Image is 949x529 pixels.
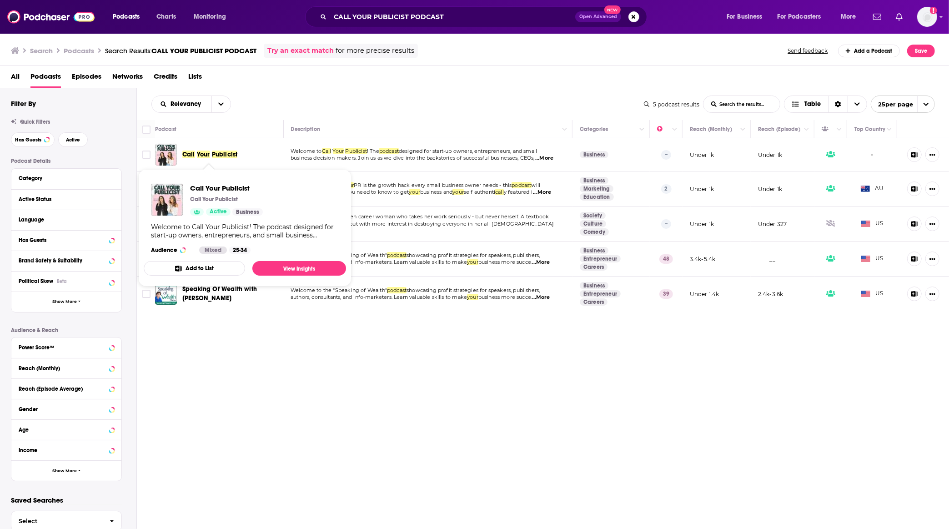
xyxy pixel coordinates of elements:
[407,287,540,293] span: showcasing profit strategies for speakers, publishers,
[187,10,238,24] button: open menu
[333,148,344,154] span: Your
[11,518,102,524] span: Select
[871,96,935,113] button: open menu
[330,10,575,24] input: Search podcasts, credits, & more...
[15,137,41,142] span: Has Guests
[822,124,834,135] div: Has Guests
[188,69,202,88] a: Lists
[206,208,231,216] a: Active
[532,294,550,301] span: ...More
[19,344,106,351] div: Power Score™
[690,151,714,159] p: Under 1k
[805,101,821,107] span: Table
[690,255,716,263] p: 3.4k-5.4k
[30,69,61,88] a: Podcasts
[669,124,680,135] button: Column Actions
[580,185,613,192] a: Marketing
[387,252,407,258] span: podcast
[758,255,775,263] p: __
[300,213,549,220] span: her a unicorn. A driven career woman who takes her work seriously - but never herself. A textbook
[19,403,114,414] button: Gender
[11,69,20,88] a: All
[869,9,885,25] a: Show notifications dropdown
[580,255,621,262] a: Entrepreneur
[379,148,399,154] span: podcast
[478,294,531,300] span: business more succe
[52,469,77,474] span: Show More
[452,189,464,195] span: your
[11,496,122,504] p: Saved Searches
[367,148,379,154] span: ! The
[657,124,670,135] div: Power Score
[861,219,884,228] span: US
[854,124,885,135] div: Top Country
[291,294,467,300] span: authors, consultants, and info-marketers. Learn valuable skills to make
[52,299,77,304] span: Show More
[19,255,114,266] button: Brand Safety & Suitability
[19,447,106,453] div: Income
[784,96,867,113] button: Choose View
[925,181,939,196] button: Show More Button
[112,69,143,88] a: Networks
[199,247,227,254] div: Mixed
[291,259,467,265] span: authors, consultants, and info-marketers. Learn valuable skills to make
[407,252,540,258] span: showcasing profit strategies for speakers, publishers,
[142,290,151,298] span: Toggle select row
[267,45,334,56] a: Try an exact match
[690,124,732,135] div: Reach (Monthly)
[19,234,114,246] button: Has Guests
[182,285,272,303] a: Speaking Of Wealth with [PERSON_NAME]
[197,151,210,158] span: Your
[690,185,714,193] p: Under 1k
[785,47,831,55] button: Send feedback
[151,184,183,216] img: Call Your Publicist
[661,219,671,228] p: --
[532,259,550,266] span: ...More
[464,189,495,195] span: self authenti
[579,15,617,19] span: Open Advanced
[72,69,101,88] a: Episodes
[19,341,114,353] button: Power Score™
[171,101,204,107] span: Relevancy
[758,185,782,193] p: Under 1k
[604,5,621,14] span: New
[151,96,231,113] h2: Choose List sort
[907,45,935,57] button: Save
[354,182,512,188] span: PR is the growth hack every small business owner needs - this
[182,151,195,158] span: Call
[152,101,211,107] button: open menu
[772,10,834,24] button: open menu
[291,148,322,154] span: Welcome to
[580,193,614,201] a: Education
[661,184,672,193] p: 2
[892,9,906,25] a: Show notifications dropdown
[291,221,554,234] span: definition of a sexpot - but with more interest in destroying everyone in her all-[DEMOGRAPHIC_DA...
[155,283,177,305] img: Speaking Of Wealth with Jason Hartman
[738,124,748,135] button: Column Actions
[322,148,331,154] span: Call
[19,193,114,205] button: Active Status
[19,175,108,181] div: Category
[19,427,106,433] div: Age
[580,151,608,158] a: Business
[580,177,608,184] a: Business
[871,150,874,160] span: -
[637,124,648,135] button: Column Actions
[801,124,812,135] button: Column Actions
[512,182,531,188] span: podcast
[19,362,114,373] button: Reach (Monthly)
[291,287,387,293] span: Welcome to the "Speaking of Wealth"
[861,184,884,193] span: AU
[727,10,763,23] span: For Business
[690,290,719,298] p: Under 1.4k
[151,247,192,254] h3: Audience
[644,101,699,108] div: 5 podcast results
[58,132,88,147] button: Active
[690,220,714,228] p: Under 1k
[720,10,774,24] button: open menu
[758,124,800,135] div: Reach (Episode)
[19,196,108,202] div: Active Status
